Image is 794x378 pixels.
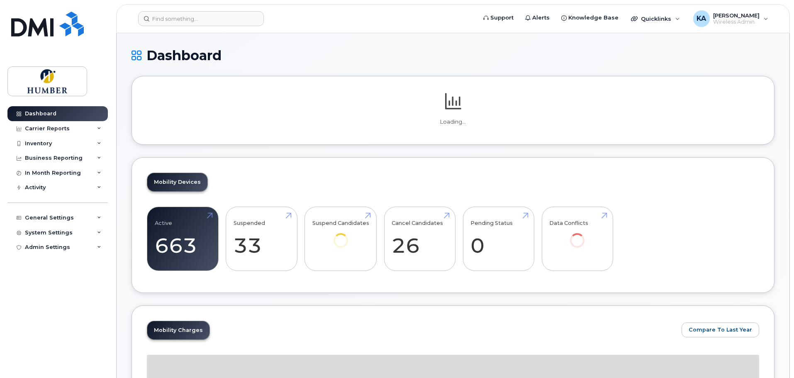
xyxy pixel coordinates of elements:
a: Mobility Devices [147,173,207,191]
a: Data Conflicts [549,212,605,259]
a: Mobility Charges [147,321,209,339]
p: Loading... [147,118,759,126]
h1: Dashboard [132,48,775,63]
a: Cancel Candidates 26 [392,212,448,266]
button: Compare To Last Year [682,322,759,337]
a: Active 663 [155,212,211,266]
span: Compare To Last Year [689,326,752,334]
a: Suspended 33 [234,212,290,266]
a: Pending Status 0 [470,212,526,266]
a: Suspend Candidates [312,212,369,259]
